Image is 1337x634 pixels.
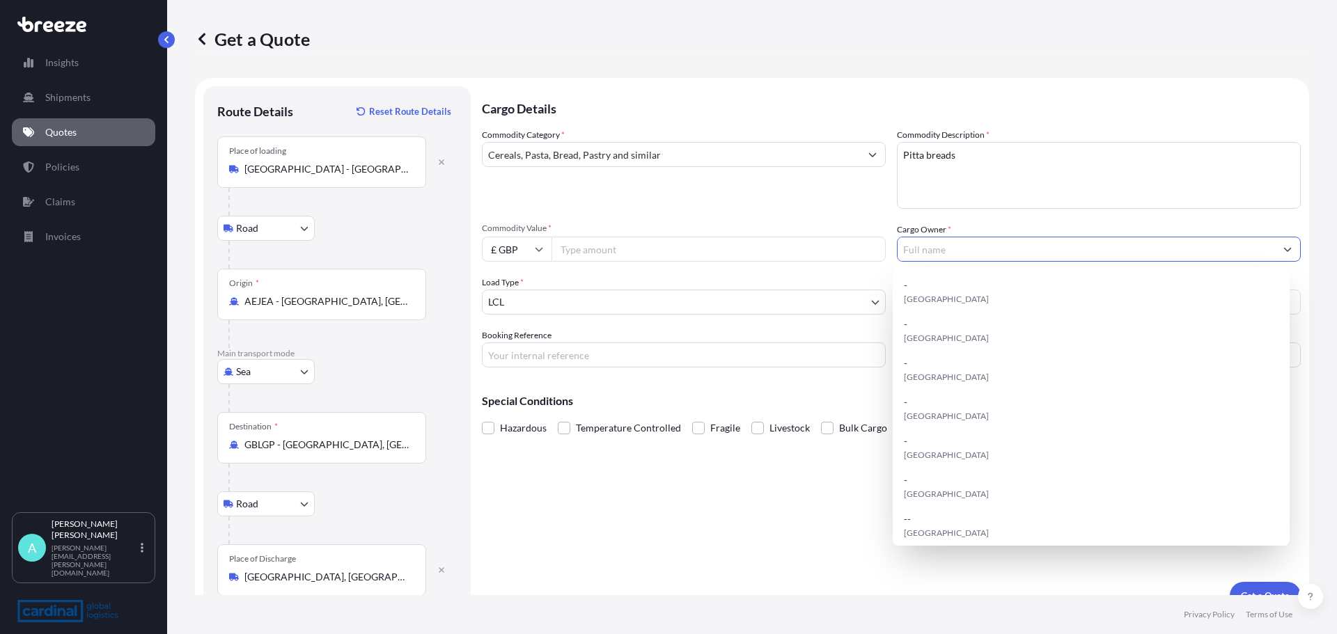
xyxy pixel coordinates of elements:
[1184,609,1235,620] p: Privacy Policy
[904,370,989,384] span: [GEOGRAPHIC_DATA]
[217,359,315,384] button: Select transport
[244,438,409,452] input: Destination
[904,448,989,462] span: [GEOGRAPHIC_DATA]
[904,331,989,345] span: [GEOGRAPHIC_DATA]
[904,512,911,526] span: --
[45,56,79,70] p: Insights
[229,421,278,432] div: Destination
[904,292,989,306] span: [GEOGRAPHIC_DATA]
[45,160,79,174] p: Policies
[45,90,91,104] p: Shipments
[52,544,138,577] p: [PERSON_NAME][EMAIL_ADDRESS][PERSON_NAME][DOMAIN_NAME]
[369,104,451,118] p: Reset Route Details
[483,142,860,167] input: Select a commodity type
[229,145,286,157] div: Place of loading
[904,434,907,448] span: -
[897,223,951,237] label: Cargo Owner
[904,487,989,501] span: [GEOGRAPHIC_DATA]
[904,278,907,292] span: -
[482,86,1301,128] p: Cargo Details
[1275,237,1300,262] button: Show suggestions
[229,278,259,289] div: Origin
[482,395,1301,406] p: Special Conditions
[904,409,989,423] span: [GEOGRAPHIC_DATA]
[17,600,118,622] img: organization-logo
[229,553,296,564] div: Place of Discharge
[897,128,990,142] label: Commodity Description
[45,125,77,139] p: Quotes
[898,237,1275,262] input: Full name
[710,418,740,438] span: Fragile
[839,418,887,438] span: Bulk Cargo
[904,395,907,409] span: -
[576,418,681,438] span: Temperature Controlled
[860,142,885,167] button: Show suggestions
[217,216,315,241] button: Select transport
[45,230,81,244] p: Invoices
[482,328,552,342] label: Booking Reference
[482,276,524,290] span: Load Type
[28,541,36,555] span: A
[45,195,75,209] p: Claims
[488,295,504,309] span: LCL
[1241,589,1290,603] p: Get a Quote
[904,526,989,540] span: [GEOGRAPHIC_DATA]
[482,128,565,142] label: Commodity Category
[217,491,315,516] button: Select transport
[244,570,409,584] input: Place of Discharge
[244,294,409,308] input: Origin
[217,348,457,359] p: Main transport mode
[904,356,907,370] span: -
[500,418,547,438] span: Hazardous
[769,418,810,438] span: Livestock
[236,221,258,235] span: Road
[552,237,886,262] input: Type amount
[904,473,907,487] span: -
[1246,609,1292,620] p: Terms of Use
[244,162,409,176] input: Place of loading
[217,103,293,120] p: Route Details
[236,497,258,511] span: Road
[195,28,310,50] p: Get a Quote
[236,365,251,379] span: Sea
[52,518,138,541] p: [PERSON_NAME] [PERSON_NAME]
[482,342,886,367] input: Your internal reference
[482,223,886,234] span: Commodity Value
[904,317,907,331] span: -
